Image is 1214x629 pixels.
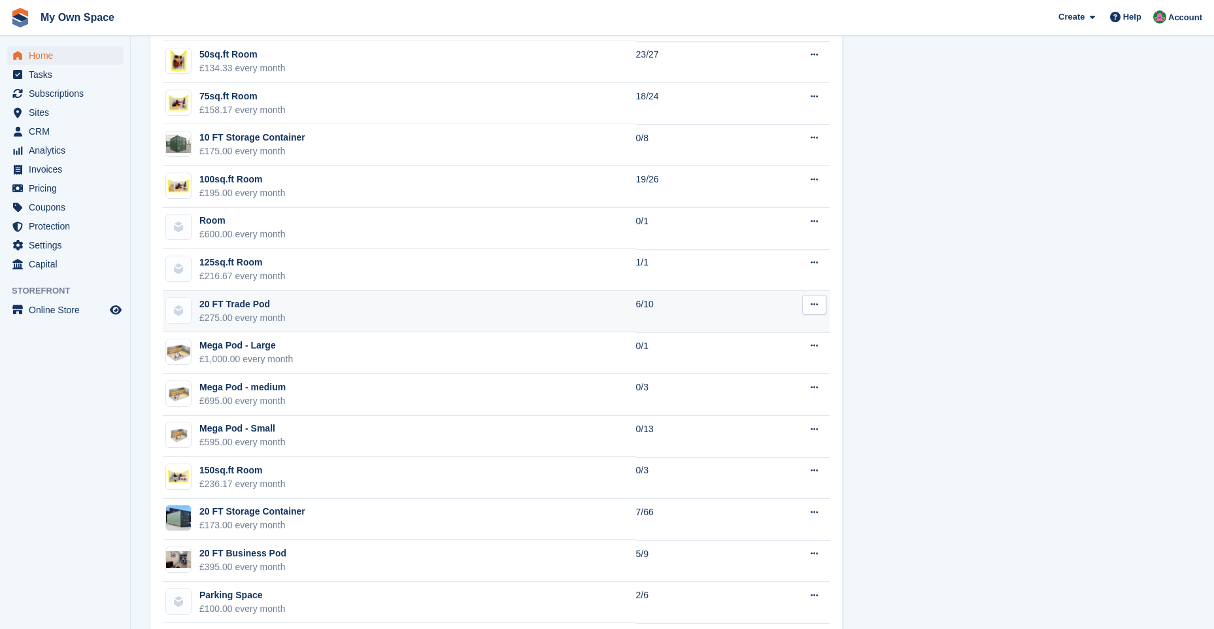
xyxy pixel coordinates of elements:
[199,61,286,75] div: £134.33 every month
[7,103,124,122] a: menu
[199,256,286,269] div: 125sq.ft Room
[636,332,755,374] td: 0/1
[199,228,286,241] div: £600.00 every month
[636,416,755,458] td: 0/13
[35,7,120,28] a: My Own Space
[7,179,124,197] a: menu
[199,339,293,352] div: Mega Pod - Large
[166,589,191,614] img: blank-unit-type-icon-ffbac7b88ba66c5e286b0e438baccc4b9c83835d4c34f86887a83fc20ec27e7b.svg
[7,122,124,141] a: menu
[29,301,107,319] span: Online Store
[636,208,755,250] td: 0/1
[166,48,191,73] img: 50sqft-front-3.png
[199,131,305,144] div: 10 FT Storage Container
[636,499,755,541] td: 7/66
[199,588,286,602] div: Parking Space
[199,311,286,325] div: £275.00 every month
[29,103,107,122] span: Sites
[7,236,124,254] a: menu
[199,547,286,560] div: 20 FT Business Pod
[7,84,124,103] a: menu
[199,173,286,186] div: 100sq.ft Room
[199,352,293,366] div: £1,000.00 every month
[108,302,124,318] a: Preview store
[199,477,286,491] div: £236.17 every month
[10,8,30,27] img: stora-icon-8386f47178a22dfd0bd8f6a31ec36ba5ce8667c1dd55bd0f319d3a0aa187defe.svg
[29,236,107,254] span: Settings
[199,505,305,518] div: 20 FT Storage Container
[636,166,755,208] td: 19/26
[199,422,286,435] div: Mega Pod - Small
[29,141,107,160] span: Analytics
[199,381,286,394] div: Mega Pod - medium
[7,46,124,65] a: menu
[199,48,286,61] div: 50sq.ft Room
[636,291,755,333] td: 6/10
[29,160,107,178] span: Invoices
[199,394,286,408] div: £695.00 every month
[199,186,286,200] div: £195.00 every month
[166,551,191,568] img: CSS_Office-Container_9-scaled.jpg
[29,255,107,273] span: Capital
[29,217,107,235] span: Protection
[166,298,191,323] img: blank-unit-type-icon-ffbac7b88ba66c5e286b0e438baccc4b9c83835d4c34f86887a83fc20ec27e7b.svg
[29,46,107,65] span: Home
[29,65,107,84] span: Tasks
[199,144,305,158] div: £175.00 every month
[199,560,286,574] div: £395.00 every month
[166,90,191,115] img: 75sqft_storage_room-front-3.png
[199,602,286,616] div: £100.00 every month
[29,179,107,197] span: Pricing
[636,249,755,291] td: 1/1
[199,90,286,103] div: 75sq.ft Room
[7,301,124,319] a: menu
[199,464,286,477] div: 150sq.ft Room
[166,339,191,364] img: extra%20large%20storage.png
[29,122,107,141] span: CRM
[199,269,286,283] div: £216.67 every month
[636,124,755,166] td: 0/8
[29,198,107,216] span: Coupons
[166,214,191,239] img: blank-unit-type-icon-ffbac7b88ba66c5e286b0e438baccc4b9c83835d4c34f86887a83fc20ec27e7b.svg
[1168,11,1202,24] span: Account
[199,297,286,311] div: 20 FT Trade Pod
[166,464,191,489] img: 150sqft-front-3.png
[199,214,286,228] div: Room
[166,173,191,198] img: 100sqft_storage_room-front-3.png
[1153,10,1166,24] img: Lucy Parry
[29,84,107,103] span: Subscriptions
[7,217,124,235] a: menu
[7,198,124,216] a: menu
[12,284,130,297] span: Storefront
[166,381,191,406] img: large%20storage.png
[636,374,755,416] td: 0/3
[199,435,286,449] div: £595.00 every month
[7,65,124,84] a: menu
[199,518,305,532] div: £173.00 every month
[166,422,191,447] img: medium%20storage.png
[7,160,124,178] a: menu
[636,41,755,83] td: 23/27
[636,540,755,582] td: 5/9
[636,457,755,499] td: 0/3
[166,135,191,154] img: 10ft-containers.jpg
[166,505,191,530] img: CSS_Pricing_20ftContainer_683x683.jpg
[1058,10,1085,24] span: Create
[636,582,755,624] td: 2/6
[166,256,191,281] img: blank-unit-type-icon-ffbac7b88ba66c5e286b0e438baccc4b9c83835d4c34f86887a83fc20ec27e7b.svg
[636,83,755,125] td: 18/24
[1123,10,1141,24] span: Help
[199,103,286,117] div: £158.17 every month
[7,255,124,273] a: menu
[7,141,124,160] a: menu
